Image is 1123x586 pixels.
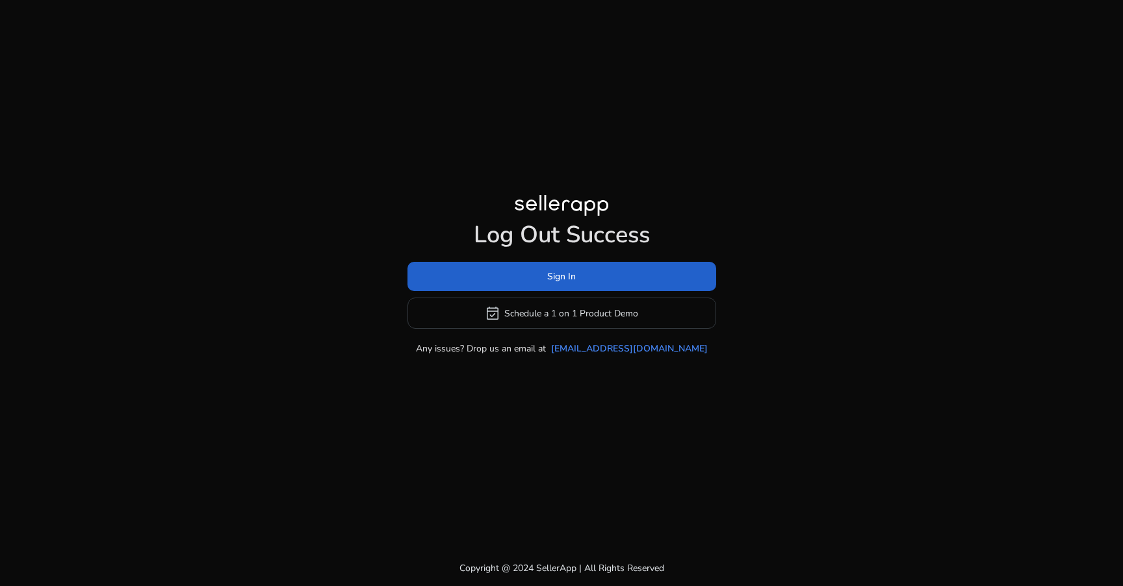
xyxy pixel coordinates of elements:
[416,342,546,355] p: Any issues? Drop us an email at
[485,305,500,321] span: event_available
[407,262,716,291] button: Sign In
[547,270,576,283] span: Sign In
[407,298,716,329] button: event_availableSchedule a 1 on 1 Product Demo
[551,342,708,355] a: [EMAIL_ADDRESS][DOMAIN_NAME]
[407,221,716,249] h1: Log Out Success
